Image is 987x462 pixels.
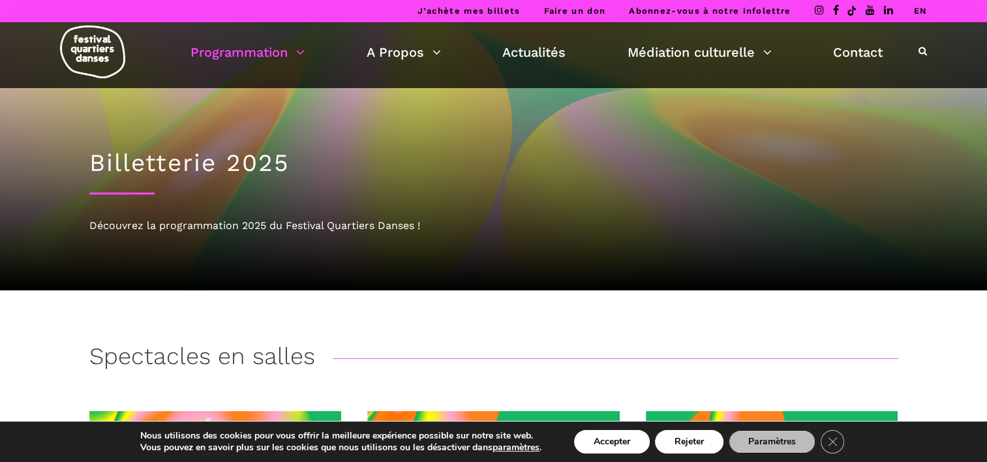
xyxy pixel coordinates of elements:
p: Nous utilisons des cookies pour vous offrir la meilleure expérience possible sur notre site web. [140,430,541,442]
h1: Billetterie 2025 [89,149,898,177]
button: Rejeter [655,430,723,454]
a: Programmation [190,41,305,63]
div: Découvrez la programmation 2025 du Festival Quartiers Danses ! [89,217,898,234]
a: Actualités [502,41,566,63]
a: J’achète mes billets [417,6,520,16]
a: Faire un don [543,6,605,16]
button: Paramètres [729,430,815,454]
a: Contact [833,41,883,63]
button: paramètres [493,442,539,454]
a: EN [913,6,927,16]
a: A Propos [367,41,441,63]
p: Vous pouvez en savoir plus sur les cookies que nous utilisons ou les désactiver dans . [140,442,541,454]
a: Abonnez-vous à notre infolettre [629,6,791,16]
button: Close GDPR Cookie Banner [821,430,844,454]
button: Accepter [574,430,650,454]
h3: Spectacles en salles [89,343,315,375]
img: logo-fqd-med [60,25,125,78]
a: Médiation culturelle [628,41,772,63]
